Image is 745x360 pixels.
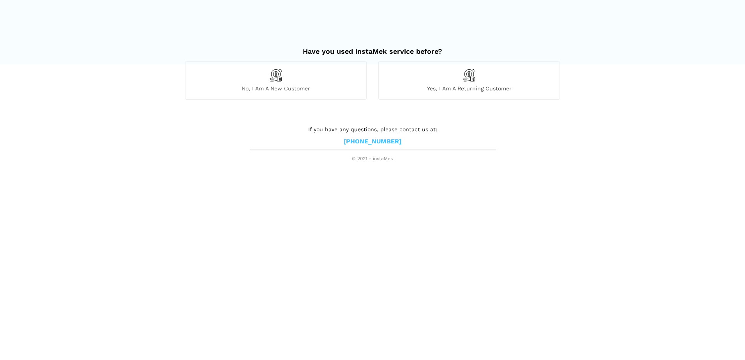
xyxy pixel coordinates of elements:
[250,125,495,134] p: If you have any questions, please contact us at:
[185,85,366,92] span: No, I am a new customer
[379,85,560,92] span: Yes, I am a returning customer
[185,39,560,56] h2: Have you used instaMek service before?
[250,156,495,162] span: © 2021 - instaMek
[344,138,401,146] a: [PHONE_NUMBER]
